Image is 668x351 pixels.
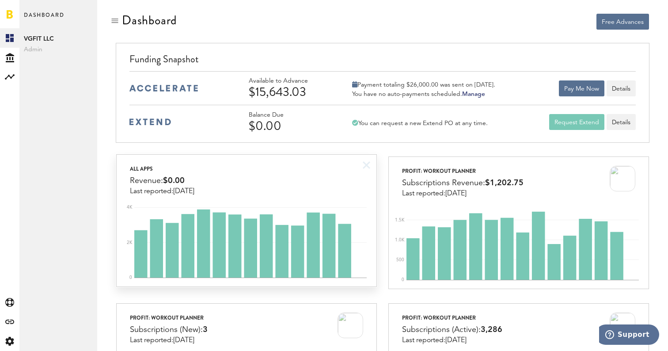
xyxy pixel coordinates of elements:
[24,10,65,28] span: Dashboard
[485,179,524,187] span: $1,202.75
[559,80,604,96] button: Pay Me Now
[203,326,208,334] span: 3
[402,336,502,344] div: Last reported:
[402,278,404,282] text: 0
[338,313,363,338] img: 100x100bb_jssXdTp.jpg
[249,77,333,85] div: Available to Advance
[352,90,495,98] div: You have no auto-payments scheduled.
[402,323,502,336] div: Subscriptions (Active):
[607,114,636,130] a: Details
[610,166,635,191] img: 100x100bb_jssXdTp.jpg
[24,44,93,55] span: Admin
[129,85,198,92] img: accelerate-medium-blue-logo.svg
[402,166,524,176] div: ProFit: Workout Planner
[395,238,405,242] text: 1.0K
[127,205,133,210] text: 4K
[130,313,208,323] div: ProFit: Workout Planner
[445,190,467,197] span: [DATE]
[130,164,194,174] div: All apps
[129,275,132,280] text: 0
[249,111,333,119] div: Balance Due
[610,313,635,338] img: 100x100bb_jssXdTp.jpg
[129,118,171,126] img: extend-medium-blue-logo.svg
[163,177,185,185] span: $0.00
[173,337,194,344] span: [DATE]
[481,326,502,334] span: 3,286
[445,337,467,344] span: [DATE]
[24,34,93,44] span: VGFIT LLC
[127,240,133,245] text: 2K
[395,218,405,222] text: 1.5K
[549,114,604,130] button: Request Extend
[402,313,502,323] div: ProFit: Workout Planner
[462,91,485,97] a: Manage
[352,81,495,89] div: Payment totaling $26,000.00 was sent on [DATE].
[599,324,659,347] iframe: Opens a widget where you can find more information
[596,14,649,30] button: Free Advances
[402,176,524,190] div: Subscriptions Revenue:
[396,258,404,262] text: 500
[130,187,194,195] div: Last reported:
[352,119,488,127] div: You can request a new Extend PO at any time.
[129,52,635,71] div: Funding Snapshot
[122,13,177,27] div: Dashboard
[130,174,194,187] div: Revenue:
[249,85,333,99] div: $15,643.03
[173,188,194,195] span: [DATE]
[130,323,208,336] div: Subscriptions (New):
[130,336,208,344] div: Last reported:
[607,80,636,96] button: Details
[402,190,524,198] div: Last reported:
[249,119,333,133] div: $0.00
